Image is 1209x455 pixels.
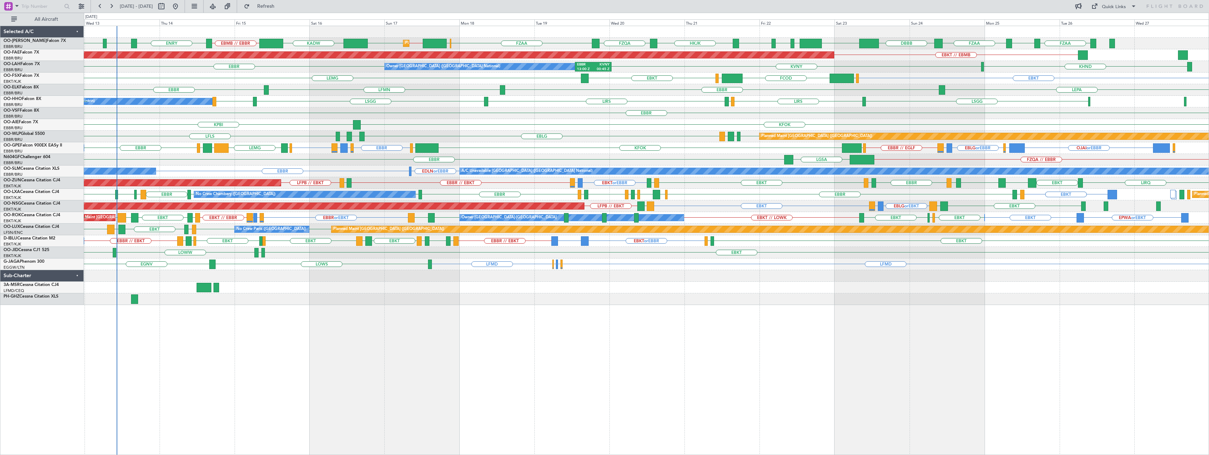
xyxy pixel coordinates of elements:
div: Planned Maint [GEOGRAPHIC_DATA] ([GEOGRAPHIC_DATA]) [333,224,444,235]
div: Mon 18 [459,19,534,26]
a: D-IBLUCessna Citation M2 [4,236,55,241]
div: Wed 13 [85,19,160,26]
span: D-IBLU [4,236,17,241]
a: OO-AIEFalcon 7X [4,120,38,124]
input: Trip Number [21,1,62,12]
div: No Crew Chambery ([GEOGRAPHIC_DATA]) [196,189,275,200]
span: [DATE] - [DATE] [120,3,153,10]
span: OO-[PERSON_NAME] [4,39,46,43]
div: Thu 21 [684,19,759,26]
button: All Aircraft [8,14,76,25]
a: OO-LAHFalcon 7X [4,62,40,66]
span: OO-GPE [4,143,20,148]
a: N604GFChallenger 604 [4,155,50,159]
div: 00:45 Z [593,67,609,72]
a: LFMD/CEQ [4,288,24,293]
div: Tue 19 [534,19,609,26]
span: OO-HHO [4,97,22,101]
a: EBKT/KJK [4,79,21,84]
span: PH-GHZ [4,294,19,299]
div: A/C Unavailable [GEOGRAPHIC_DATA] ([GEOGRAPHIC_DATA] National) [461,166,593,176]
a: EBBR/BRU [4,44,23,49]
div: Planned Maint [GEOGRAPHIC_DATA] ([GEOGRAPHIC_DATA] National) [405,38,533,49]
div: No Crew Paris ([GEOGRAPHIC_DATA]) [236,224,306,235]
span: OO-ELK [4,85,19,89]
a: EBBR/BRU [4,160,23,166]
div: 13:00 Z [577,67,593,72]
a: EBBR/BRU [4,172,23,177]
a: EGGW/LTN [4,265,25,270]
div: Planned Maint [GEOGRAPHIC_DATA] ([GEOGRAPHIC_DATA]) [761,131,872,142]
a: EBKT/KJK [4,242,21,247]
span: OO-ROK [4,213,21,217]
a: EBBR/BRU [4,56,23,61]
span: OO-NSG [4,201,21,206]
a: G-JAGAPhenom 300 [4,260,44,264]
a: OO-FSXFalcon 7X [4,74,39,78]
a: OO-VSFFalcon 8X [4,108,39,113]
span: OO-LXA [4,190,20,194]
a: OO-[PERSON_NAME]Falcon 7X [4,39,66,43]
span: OO-FSX [4,74,20,78]
a: EBKT/KJK [4,207,21,212]
a: EBKT/KJK [4,253,21,258]
a: EBBR/BRU [4,114,23,119]
span: OO-WLP [4,132,21,136]
a: OO-LUXCessna Citation CJ4 [4,225,59,229]
a: OO-NSGCessna Citation CJ4 [4,201,60,206]
a: EBBR/BRU [4,137,23,142]
a: EBBR/BRU [4,67,23,73]
span: N604GF [4,155,20,159]
a: OO-ROKCessna Citation CJ4 [4,213,60,217]
div: Sat 23 [835,19,910,26]
a: EBBR/BRU [4,102,23,107]
div: Quick Links [1102,4,1126,11]
a: OO-ELKFalcon 8X [4,85,39,89]
div: Mon 25 [985,19,1060,26]
a: EBBR/BRU [4,91,23,96]
span: 3A-MSR [4,283,20,287]
span: OO-LAH [4,62,20,66]
a: OO-GPEFalcon 900EX EASy II [4,143,62,148]
div: Sun 24 [910,19,985,26]
div: Thu 14 [160,19,235,26]
div: Sun 17 [384,19,459,26]
a: OO-FAEFalcon 7X [4,50,39,55]
a: OO-ZUNCessna Citation CJ4 [4,178,60,182]
div: KVNY [593,62,609,67]
div: Fri 22 [759,19,835,26]
div: Owner [GEOGRAPHIC_DATA] ([GEOGRAPHIC_DATA] National) [386,61,500,72]
span: OO-FAE [4,50,20,55]
span: OO-VSF [4,108,20,113]
span: OO-ZUN [4,178,21,182]
button: Quick Links [1088,1,1140,12]
div: Owner [GEOGRAPHIC_DATA]-[GEOGRAPHIC_DATA] [461,212,557,223]
span: OO-AIE [4,120,19,124]
a: EBKT/KJK [4,218,21,224]
div: Sat 16 [310,19,385,26]
div: Fri 15 [235,19,310,26]
div: Wed 20 [609,19,684,26]
span: All Aircraft [18,17,74,22]
span: Refresh [251,4,281,9]
a: OO-SLMCessna Citation XLS [4,167,60,171]
span: G-JAGA [4,260,20,264]
span: OO-SLM [4,167,20,171]
a: OO-HHOFalcon 8X [4,97,41,101]
button: Refresh [241,1,283,12]
a: EBKT/KJK [4,183,21,189]
a: EBBR/BRU [4,149,23,154]
a: OO-JIDCessna CJ1 525 [4,248,49,252]
a: 3A-MSRCessna Citation CJ4 [4,283,59,287]
div: [DATE] [85,14,97,20]
div: Tue 26 [1060,19,1135,26]
a: EBKT/KJK [4,195,21,200]
a: EBBR/BRU [4,125,23,131]
span: OO-LUX [4,225,20,229]
a: OO-WLPGlobal 5500 [4,132,45,136]
a: LFSN/ENC [4,230,23,235]
span: OO-JID [4,248,18,252]
a: OO-LXACessna Citation CJ4 [4,190,59,194]
a: PH-GHZCessna Citation XLS [4,294,58,299]
div: EBBR [577,62,593,67]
